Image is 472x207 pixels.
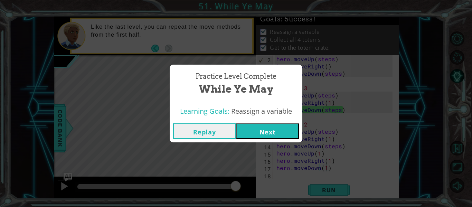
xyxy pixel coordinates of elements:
span: Reassign a variable [231,106,292,116]
button: Replay [173,123,236,139]
span: Learning Goals: [180,106,229,116]
span: Practice Level Complete [196,72,276,82]
button: Next [236,123,299,139]
span: While Ye May [199,82,273,96]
